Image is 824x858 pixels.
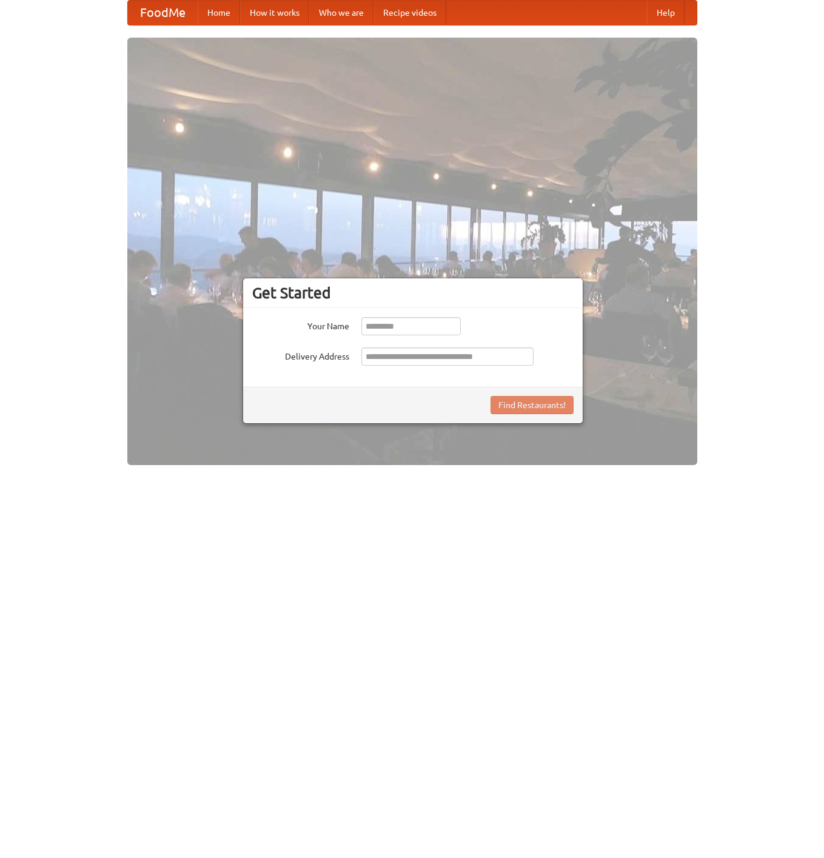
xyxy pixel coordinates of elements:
[252,317,349,332] label: Your Name
[128,1,198,25] a: FoodMe
[252,284,574,302] h3: Get Started
[647,1,685,25] a: Help
[240,1,309,25] a: How it works
[198,1,240,25] a: Home
[252,347,349,363] label: Delivery Address
[373,1,446,25] a: Recipe videos
[491,396,574,414] button: Find Restaurants!
[309,1,373,25] a: Who we are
